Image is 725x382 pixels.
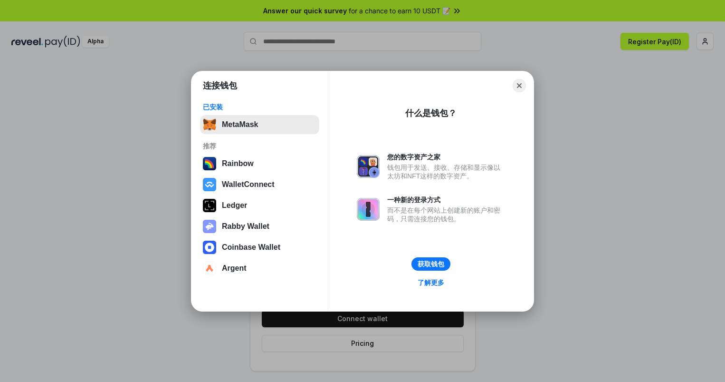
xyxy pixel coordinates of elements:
button: 获取钱包 [411,257,450,271]
img: svg+xml,%3Csvg%20width%3D%2228%22%20height%3D%2228%22%20viewBox%3D%220%200%2028%2028%22%20fill%3D... [203,178,216,191]
button: Rabby Wallet [200,217,319,236]
div: Ledger [222,201,247,210]
button: Rainbow [200,154,319,173]
div: 什么是钱包？ [405,108,457,119]
div: Argent [222,264,247,273]
button: Coinbase Wallet [200,238,319,257]
div: Rabby Wallet [222,222,269,231]
div: 而不是在每个网站上创建新的账户和密码，只需连接您的钱包。 [387,206,505,223]
div: 获取钱包 [418,260,444,268]
div: Rainbow [222,159,254,168]
h1: 连接钱包 [203,80,237,91]
button: Ledger [200,196,319,215]
button: Argent [200,259,319,278]
img: svg+xml,%3Csvg%20xmlns%3D%22http%3A%2F%2Fwww.w3.org%2F2000%2Fsvg%22%20fill%3D%22none%22%20viewBox... [357,198,380,221]
img: svg+xml,%3Csvg%20fill%3D%22none%22%20height%3D%2233%22%20viewBox%3D%220%200%2035%2033%22%20width%... [203,118,216,131]
div: 一种新的登录方式 [387,196,505,204]
button: WalletConnect [200,175,319,194]
img: svg+xml,%3Csvg%20width%3D%22120%22%20height%3D%22120%22%20viewBox%3D%220%200%20120%20120%22%20fil... [203,157,216,170]
button: MetaMask [200,115,319,134]
div: 推荐 [203,142,316,150]
div: WalletConnect [222,180,275,189]
a: 了解更多 [412,276,450,289]
img: svg+xml,%3Csvg%20xmlns%3D%22http%3A%2F%2Fwww.w3.org%2F2000%2Fsvg%22%20fill%3D%22none%22%20viewBox... [203,220,216,233]
div: 您的数字资产之家 [387,153,505,161]
button: Close [513,79,526,92]
div: MetaMask [222,120,258,129]
div: 钱包用于发送、接收、存储和显示像以太坊和NFT这样的数字资产。 [387,163,505,180]
img: svg+xml,%3Csvg%20width%3D%2228%22%20height%3D%2228%22%20viewBox%3D%220%200%2028%2028%22%20fill%3D... [203,241,216,254]
div: 了解更多 [418,278,444,287]
img: svg+xml,%3Csvg%20xmlns%3D%22http%3A%2F%2Fwww.w3.org%2F2000%2Fsvg%22%20fill%3D%22none%22%20viewBox... [357,155,380,178]
div: Coinbase Wallet [222,243,280,252]
img: svg+xml,%3Csvg%20xmlns%3D%22http%3A%2F%2Fwww.w3.org%2F2000%2Fsvg%22%20width%3D%2228%22%20height%3... [203,199,216,212]
div: 已安装 [203,103,316,111]
img: svg+xml,%3Csvg%20width%3D%2228%22%20height%3D%2228%22%20viewBox%3D%220%200%2028%2028%22%20fill%3D... [203,262,216,275]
